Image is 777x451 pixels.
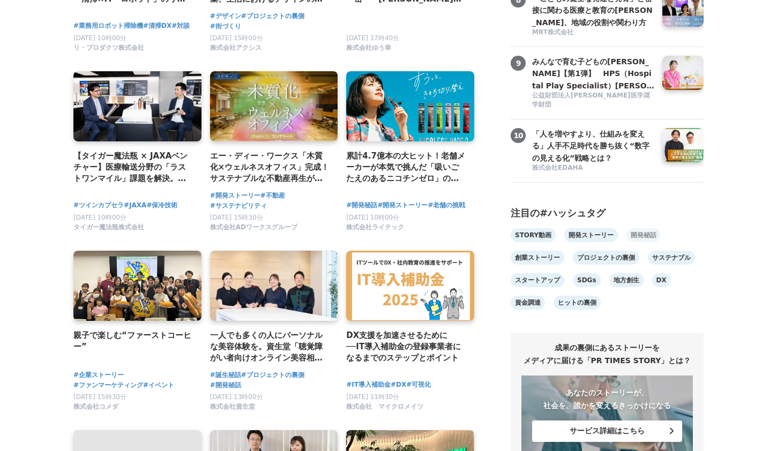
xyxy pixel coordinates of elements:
a: タイガー魔法瓶株式会社 [73,226,144,234]
a: #ファンマーケティング [73,380,143,390]
span: 株式会社ADワークスグループ [210,223,297,232]
a: #開発秘話 [210,380,241,390]
span: [DATE] 15時30分 [73,393,126,401]
a: プロジェクトの裏側 [573,251,639,265]
span: 株式会社EDAHA [532,163,583,172]
a: #DX [391,380,406,390]
a: 開発ストーリー [564,228,618,242]
p: あなたのストーリーが、 社会を、誰かを変えるきっかけになる [532,386,682,412]
h4: DX支援を加速させるために──IT導入補助金の登録事業者になるまでのステップとポイント [346,329,466,364]
a: 【タイガー魔法瓶 × JAXAベンチャー】医療輸送分野の「ラストワンマイル」課題を解決。電源不要で最大11日以上の保冷を実現する「BAMBOO SHELLter」開発秘話 [73,150,193,185]
a: #保冷技術 [146,200,177,211]
a: ヒットの裏側 [554,296,601,310]
a: #サステナビリティ [210,201,267,211]
span: [DATE] 15時00分 [210,34,263,42]
a: #開発秘話 [346,200,377,211]
a: 地方創生 [609,273,644,287]
span: MRT株式会社 [532,28,573,37]
a: エー・ディー・ワークス「木質化×ウェルネスオフィス」完成！サステナブルな不動産再生が与えるインパクト ～社会課題解決への取組が、企業価値・社員のエンゲージメント向上に寄与～ [210,150,330,185]
a: #企業ストーリー [73,370,124,380]
span: 株式会社ライテック [346,223,404,232]
span: [DATE] 10時00分 [346,214,399,221]
a: #ツインカプセラ [73,200,124,211]
a: 株式会社資生堂 [210,405,255,413]
a: 資金調達 [511,296,545,310]
a: 株式会社コメダ [73,405,118,413]
a: MRT株式会社 [532,28,654,38]
div: 注目の#ハッシュタグ [511,206,704,220]
span: 公益財団法人[PERSON_NAME]医学奨学財団 [532,91,654,109]
span: [DATE] 17時40分 [346,34,399,42]
a: #JAXA [124,200,146,211]
a: みんなで育む子どもの[PERSON_NAME]【第1弾】 HPS（Hospital Play Specialist）[PERSON_NAME] ーチャイルドフレンドリーな医療を目指して [532,56,654,90]
h2: 成果の裏側にあるストーリーを メディアに届ける「PR TIMES STORY」とは？ [521,341,693,367]
a: #プロジェクトの裏側 [241,370,304,380]
span: 株式会社ゆう幸 [346,43,391,52]
span: [DATE] 11時30分 [346,393,399,401]
h3: 「人を増やすより、仕組みを変える」人手不足時代を勝ち抜く“数字の見える化”戦略とは？ [532,128,654,164]
button: サービス詳細はこちら [532,420,682,442]
a: 創業ストーリー [511,251,564,265]
a: 株式会社 マイクロメイツ [346,405,423,413]
a: #イベント [143,380,174,390]
a: 株式会社ゆう幸 [346,47,391,54]
a: 株式会社ライテック [346,226,404,234]
a: 株式会社EDAHA [532,163,654,174]
a: #IT導入補助金 [346,380,391,390]
span: [DATE] 10時00分 [73,34,126,42]
span: [DATE] 10時00分 [73,214,126,221]
a: #対談 [171,21,190,31]
a: 一人でも多くの人にパーソナルな美容体験を。資生堂「聴覚障がい者向けオンライン美容相談サービス」 [210,329,330,364]
a: 公益財団法人[PERSON_NAME]医学奨学財団 [532,91,654,110]
span: [DATE] 15時30分 [210,214,263,221]
a: 株式会社アクシス [210,47,262,54]
a: 累計4.7億本の大ヒット！老舗メーカーが本気で挑んだ「吸いごたえのあるニコチンゼロ」のNICOLESSシリーズ開発秘話 [346,150,466,185]
span: #街づくり [210,21,241,32]
a: #誕生秘話 [210,370,241,380]
a: リ・プロダクツ株式会社 [73,47,144,54]
span: 10 [511,128,526,143]
a: #開発ストーリー [377,200,428,211]
span: 9 [511,56,526,71]
a: STORY動画 [511,228,556,242]
span: タイガー魔法瓶株式会社 [73,223,144,232]
a: 「人を増やすより、仕組みを変える」人手不足時代を勝ち抜く“数字の見える化”戦略とは？ [532,128,654,162]
a: #開発ストーリー [210,191,260,201]
a: サステナブル [648,251,695,265]
a: #清掃DX [143,21,171,31]
a: #老舗の挑戦 [428,200,465,211]
a: #業務用ロボット掃除機 [73,21,143,31]
a: 株式会社ADワークスグループ [210,226,297,234]
span: #可視化 [406,380,431,390]
a: #プロジェクトの裏側 [241,11,304,21]
a: #不動産 [260,191,285,201]
a: DX [652,273,671,287]
a: #デザイン [210,11,241,21]
h4: 親子で楽しむ“ファーストコーヒー” [73,329,193,353]
span: 株式会社 マイクロメイツ [346,402,423,411]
